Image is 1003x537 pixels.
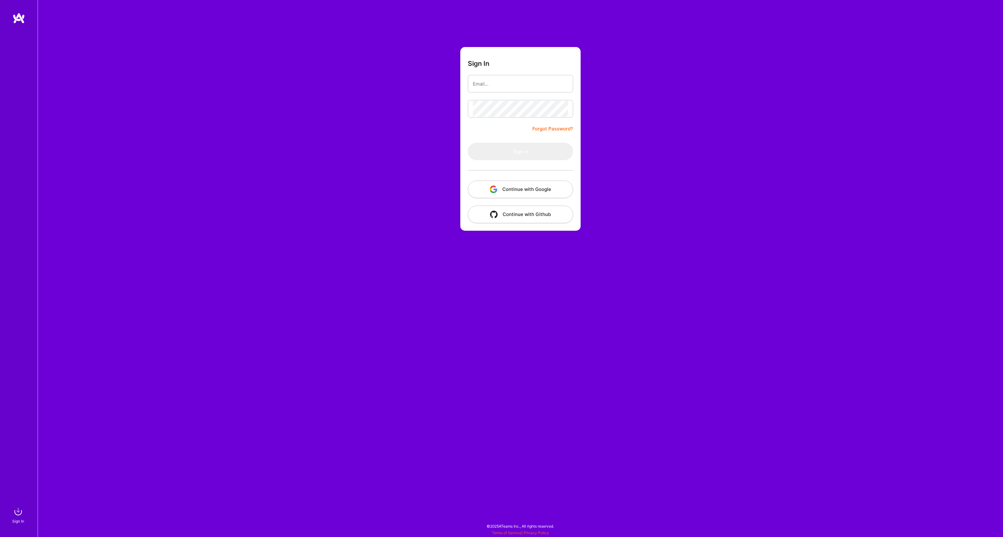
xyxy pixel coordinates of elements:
[473,76,568,92] input: Email...
[492,530,521,535] a: Terms of Service
[38,518,1003,534] div: © 2025 ATeams Inc., All rights reserved.
[468,206,573,223] button: Continue with Github
[13,505,24,524] a: sign inSign In
[532,125,573,133] a: Forgot Password?
[13,13,25,24] img: logo
[468,143,573,160] button: Sign In
[12,518,24,524] div: Sign In
[490,211,498,218] img: icon
[492,530,549,535] span: |
[490,186,497,193] img: icon
[524,530,549,535] a: Privacy Policy
[468,181,573,198] button: Continue with Google
[12,505,24,518] img: sign in
[468,60,489,67] h3: Sign In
